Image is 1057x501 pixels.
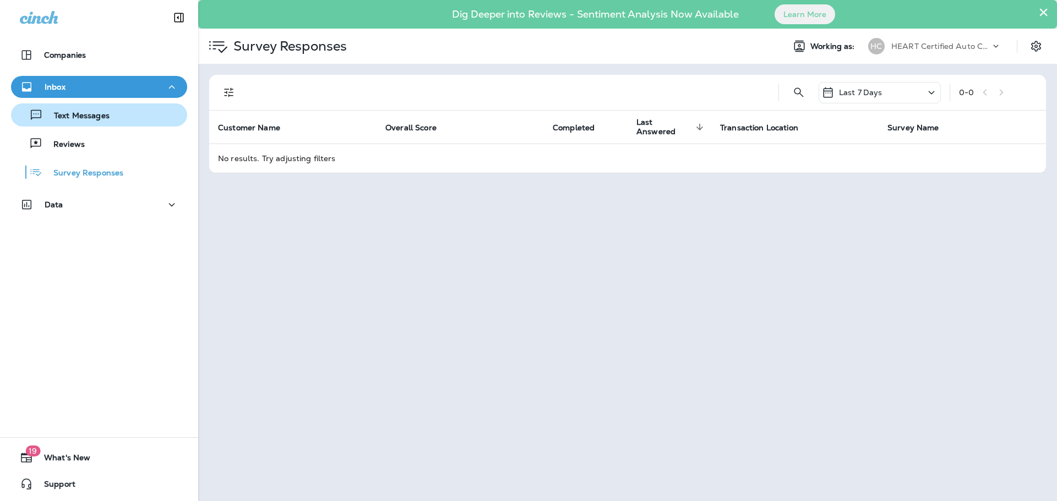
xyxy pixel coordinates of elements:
span: Working as: [810,42,857,51]
button: 19What's New [11,447,187,469]
button: Settings [1026,36,1046,56]
span: Survey Name [887,123,954,133]
span: Customer Name [218,123,295,133]
span: Overall Score [385,123,437,133]
div: 0 - 0 [959,88,974,97]
p: Inbox [45,82,66,91]
button: Inbox [11,76,187,98]
p: Companies [44,51,86,59]
div: HC [868,38,885,54]
button: Text Messages [11,103,187,126]
span: Transaction Location [720,123,798,133]
span: 19 [25,445,40,456]
p: Last 7 Days [839,88,882,97]
button: Data [11,194,187,216]
button: Filters [218,81,240,103]
span: Completed [553,123,609,133]
p: Data [45,200,63,209]
button: Close [1038,3,1049,21]
p: Survey Responses [42,168,123,179]
p: HEART Certified Auto Care [891,42,990,51]
button: Collapse Sidebar [164,7,194,29]
p: Reviews [42,140,85,150]
button: Support [11,473,187,495]
button: Reviews [11,132,187,155]
p: Dig Deeper into Reviews - Sentiment Analysis Now Available [420,13,771,16]
span: Support [33,480,75,493]
button: Survey Responses [11,161,187,184]
span: Overall Score [385,123,451,133]
span: Customer Name [218,123,280,133]
span: Last Answered [636,118,693,136]
span: What's New [33,453,90,466]
td: No results. Try adjusting filters [209,144,1046,173]
span: Survey Name [887,123,939,133]
span: Completed [553,123,595,133]
p: Text Messages [43,111,110,122]
button: Companies [11,44,187,66]
span: Transaction Location [720,123,813,133]
p: Survey Responses [229,38,347,54]
button: Learn More [775,4,835,24]
span: Last Answered [636,118,707,136]
button: Search Survey Responses [788,81,810,103]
